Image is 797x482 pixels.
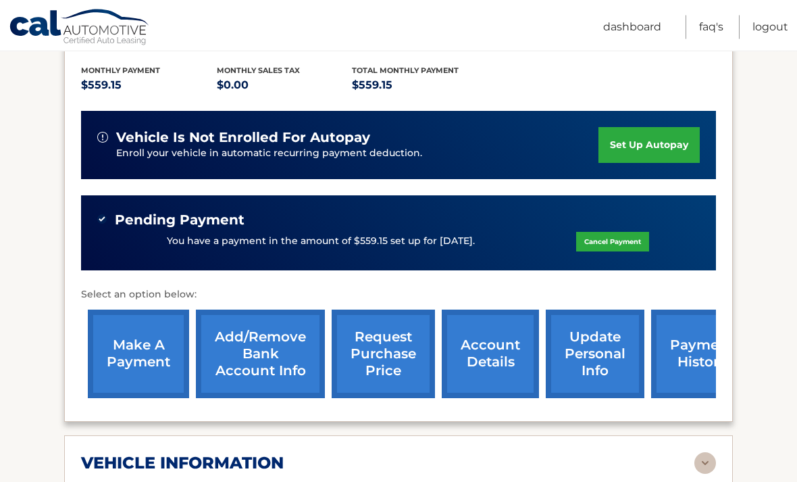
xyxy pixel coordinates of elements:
[694,453,716,475] img: accordion-rest.svg
[97,215,107,224] img: check-green.svg
[442,310,539,399] a: account details
[81,76,217,95] p: $559.15
[81,66,160,76] span: Monthly Payment
[352,66,459,76] span: Total Monthly Payment
[88,310,189,399] a: make a payment
[196,310,325,399] a: Add/Remove bank account info
[116,147,598,162] p: Enroll your vehicle in automatic recurring payment deduction.
[352,76,488,95] p: $559.15
[116,130,370,147] span: vehicle is not enrolled for autopay
[81,287,716,304] p: Select an option below:
[699,16,723,39] a: FAQ's
[115,212,245,229] span: Pending Payment
[576,233,649,252] a: Cancel Payment
[332,310,435,399] a: request purchase price
[81,454,284,474] h2: vehicle information
[217,76,353,95] p: $0.00
[651,310,752,399] a: payment history
[598,128,700,164] a: set up autopay
[546,310,644,399] a: update personal info
[217,66,300,76] span: Monthly sales Tax
[167,235,475,249] p: You have a payment in the amount of $559.15 set up for [DATE].
[752,16,788,39] a: Logout
[603,16,661,39] a: Dashboard
[9,9,151,48] a: Cal Automotive
[97,132,108,143] img: alert-white.svg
